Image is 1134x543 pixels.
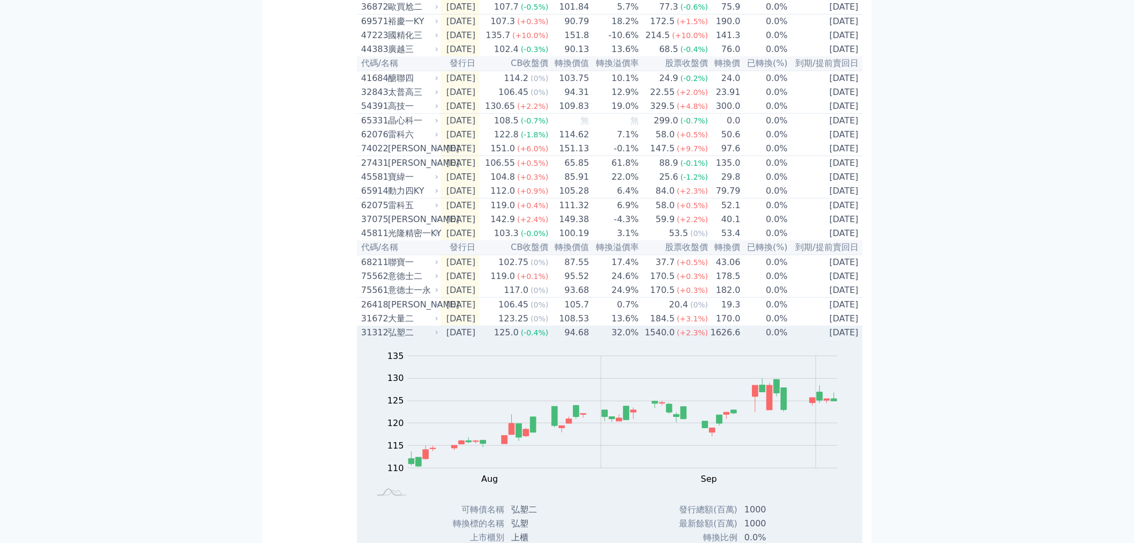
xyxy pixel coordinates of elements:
span: (+2.0%) [677,88,708,97]
td: 90.79 [549,14,590,29]
td: 13.6% [590,42,640,56]
div: 1540.0 [643,326,677,339]
td: [DATE] [788,184,863,199]
div: 170.5 [648,284,677,297]
span: (+3.1%) [677,314,708,323]
td: 弘塑二 [505,503,585,517]
tspan: 120 [387,418,404,428]
td: [DATE] [441,99,480,114]
span: (0%) [531,88,548,97]
div: 高技一 [388,100,436,113]
div: [PERSON_NAME] [388,213,436,226]
div: 32843 [361,86,385,99]
td: 190.0 [708,14,741,29]
td: [DATE] [788,326,863,340]
div: [PERSON_NAME] [388,142,436,155]
div: 意德士一永 [388,284,436,297]
td: 可轉債名稱 [401,503,505,517]
div: 53.5 [667,227,691,240]
td: 114.62 [549,128,590,142]
div: 106.45 [496,298,531,311]
th: 已轉換(%) [741,56,788,71]
th: CB收盤價 [480,56,549,71]
td: 300.0 [708,99,741,114]
div: 135.7 [484,29,513,42]
div: 62075 [361,199,385,212]
div: 26418 [361,298,385,311]
td: 65.85 [549,156,590,171]
span: (-0.4%) [681,45,708,54]
div: 88.9 [657,157,681,170]
td: 0.0% [741,156,788,171]
span: (+4.8%) [677,102,708,111]
div: 102.75 [496,256,531,269]
td: [DATE] [788,42,863,56]
div: 58.0 [654,199,677,212]
th: 轉換溢價率 [590,240,640,255]
div: 74022 [361,142,385,155]
div: 75562 [361,270,385,283]
span: (+2.2%) [517,102,548,111]
span: (-1.8%) [521,130,549,139]
div: 75561 [361,284,385,297]
td: 40.1 [708,212,741,226]
td: 18.2% [590,14,640,29]
td: 0.0% [741,298,788,312]
td: [DATE] [441,298,480,312]
td: 10.1% [590,71,640,85]
td: -4.3% [590,212,640,226]
div: 107.7 [492,1,521,13]
span: (-0.0%) [521,229,549,238]
td: 6.9% [590,199,640,213]
td: 0.0% [741,326,788,340]
span: (+0.3%) [677,286,708,295]
span: (-1.2%) [681,173,708,181]
td: [DATE] [441,283,480,298]
td: 0.0% [741,28,788,42]
div: 晶心科一 [388,114,436,127]
td: 23.91 [708,85,741,99]
td: 76.0 [708,42,741,56]
div: 45811 [361,227,385,240]
span: (+10.0%) [672,31,708,40]
span: (-0.5%) [521,3,549,11]
tspan: 110 [387,463,404,473]
div: 77.3 [657,1,681,13]
div: 31672 [361,312,385,325]
div: 147.5 [648,142,677,155]
span: (-0.7%) [681,116,708,125]
div: 184.5 [648,312,677,325]
th: 股票收盤價 [639,56,708,71]
td: [DATE] [441,14,480,29]
div: 119.0 [488,199,517,212]
td: 103.75 [549,71,590,85]
th: CB收盤價 [480,240,549,255]
td: 12.9% [590,85,640,99]
span: (+6.0%) [517,144,548,153]
span: (+2.2%) [677,215,708,224]
span: (+0.3%) [677,272,708,281]
td: 0.0% [741,269,788,283]
td: 24.6% [590,269,640,283]
td: [DATE] [788,14,863,29]
td: [DATE] [788,226,863,240]
td: -0.1% [590,142,640,156]
div: 119.0 [488,270,517,283]
th: 代碼/名稱 [357,56,441,71]
span: (-0.4%) [521,328,549,337]
span: (+0.5%) [677,258,708,267]
td: 7.1% [590,128,640,142]
tspan: Aug [482,474,498,484]
td: [DATE] [788,283,863,298]
td: 149.38 [549,212,590,226]
span: (+0.5%) [517,159,548,167]
div: 44383 [361,43,385,56]
span: (-0.3%) [521,45,549,54]
div: 雷科五 [388,199,436,212]
td: 0.0% [741,170,788,184]
span: (-0.1%) [681,159,708,167]
span: (0%) [531,314,548,323]
th: 已轉換(%) [741,240,788,255]
td: 弘塑 [505,517,585,531]
td: [DATE] [441,170,480,184]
